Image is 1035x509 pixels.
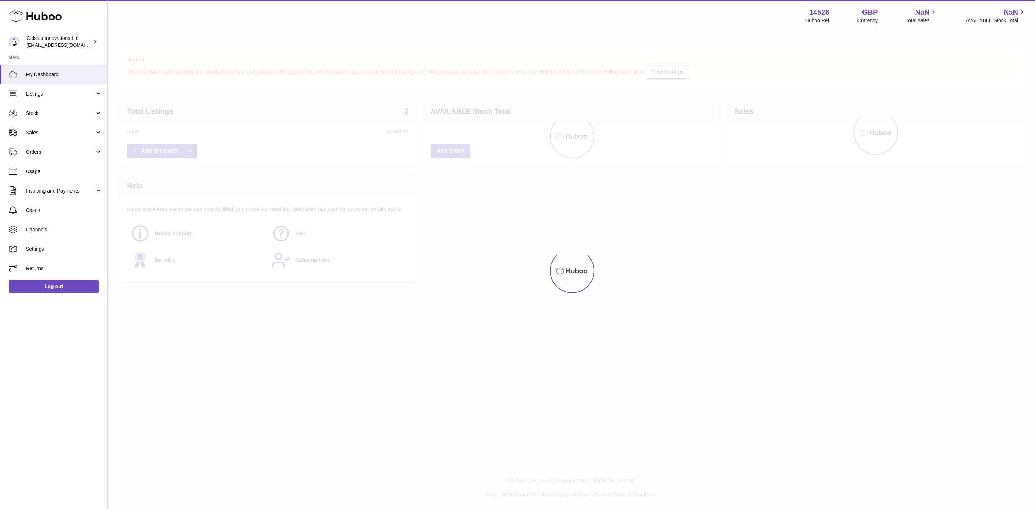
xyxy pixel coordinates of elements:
[805,17,829,24] div: Huboo Ref
[27,42,106,48] span: [EMAIL_ADDRESS][DOMAIN_NAME]
[26,168,102,175] span: Usage
[26,188,95,194] span: Invoicing and Payments
[966,8,1026,24] a: NaN AVAILABLE Stock Total
[9,280,99,293] a: Log out
[26,226,102,233] span: Channels
[26,110,95,117] span: Stock
[966,17,1026,24] span: AVAILABLE Stock Total
[26,149,95,156] span: Orders
[26,265,102,272] span: Returns
[26,246,102,253] span: Settings
[906,17,938,24] span: Total sales
[809,8,829,17] strong: 14528
[1004,8,1018,17] span: NaN
[26,129,95,136] span: Sales
[27,35,91,48] div: Celsius Innovations Ltd
[26,71,102,78] span: My Dashboard
[857,17,878,24] div: Currency
[915,8,929,17] span: NaN
[26,207,102,214] span: Cases
[906,8,938,24] a: NaN Total sales
[26,91,95,97] span: Listings
[862,8,878,17] strong: GBP
[9,36,19,47] img: internalAdmin-14528@internal.huboo.com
